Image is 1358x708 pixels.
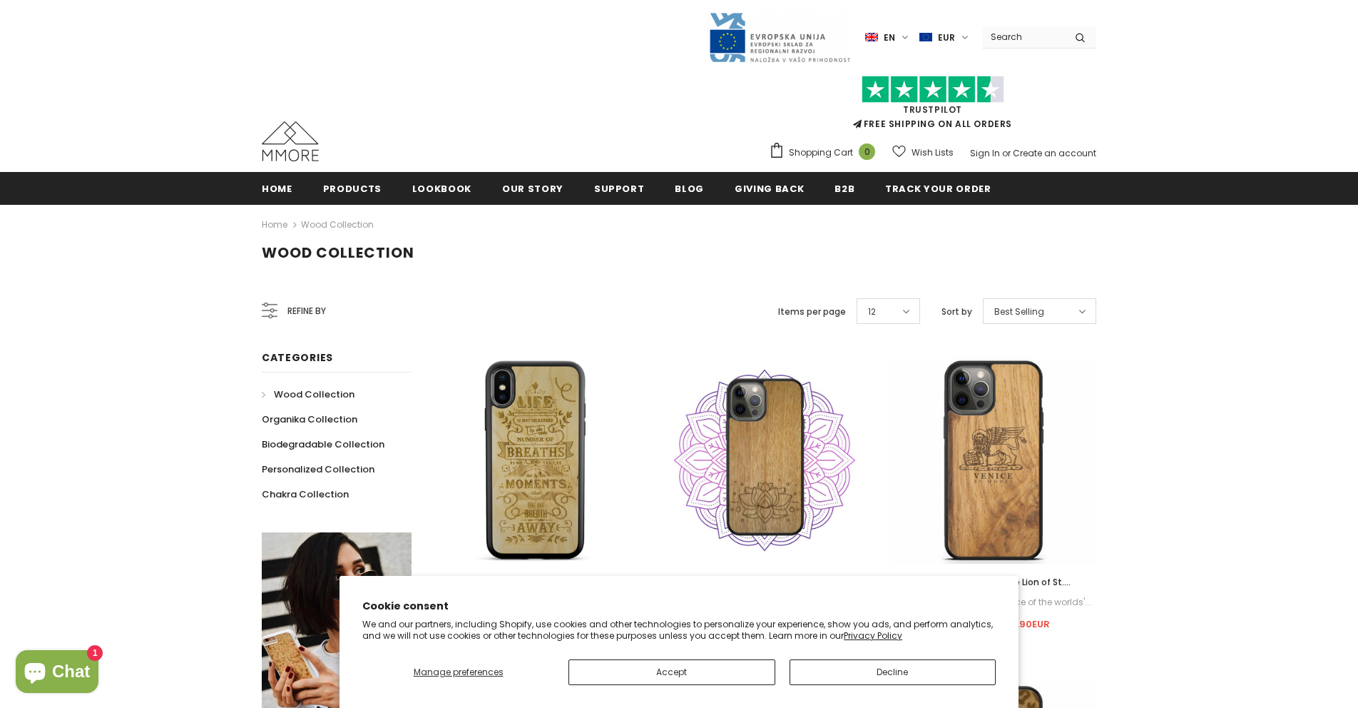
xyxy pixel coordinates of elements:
[735,172,804,204] a: Giving back
[938,31,955,45] span: EUR
[994,305,1044,319] span: Best Selling
[362,599,996,614] h2: Cookie consent
[865,31,878,44] img: i-lang-1.png
[412,182,471,196] span: Lookbook
[262,413,357,426] span: Organika Collection
[1013,147,1096,159] a: Create an account
[274,388,354,401] span: Wood Collection
[982,26,1064,47] input: Search Site
[262,382,354,407] a: Wood Collection
[262,487,349,501] span: Chakra Collection
[262,482,349,507] a: Chakra Collection
[262,172,292,204] a: Home
[502,172,563,204] a: Our Story
[970,147,1000,159] a: Sign In
[996,617,1050,631] span: €38.90EUR
[778,305,846,319] label: Items per page
[844,629,902,642] a: Privacy Policy
[594,172,645,204] a: support
[892,140,954,165] a: Wish Lists
[708,31,851,43] a: Javni Razpis
[735,182,804,196] span: Giving back
[323,182,382,196] span: Products
[789,146,853,160] span: Shopping Cart
[323,172,382,204] a: Products
[912,146,954,160] span: Wish Lists
[889,575,1096,590] a: The Venice case - The Lion of St. [PERSON_NAME] with the lettering
[885,172,991,204] a: Track your order
[661,575,868,590] a: Lotus Flower
[414,666,504,678] span: Manage preferences
[262,438,384,451] span: Biodegradable Collection
[262,182,292,196] span: Home
[362,619,996,641] p: We and our partners, including Shopify, use cookies and other technologies to personalize your ex...
[412,172,471,204] a: Lookbook
[708,11,851,64] img: Javni Razpis
[262,216,287,233] a: Home
[769,82,1096,130] span: FREE SHIPPING ON ALL ORDERS
[262,457,374,482] a: Personalized Collection
[859,143,875,160] span: 0
[362,659,554,685] button: Manage preferences
[11,650,103,697] inbox-online-store-chat: Shopify online store chat
[941,305,972,319] label: Sort by
[834,182,854,196] span: B2B
[502,182,563,196] span: Our Story
[568,659,775,685] button: Accept
[1002,147,1011,159] span: or
[868,305,876,319] span: 12
[262,407,357,432] a: Organika Collection
[262,121,319,161] img: MMORE Cases
[675,182,704,196] span: Blog
[790,659,996,685] button: Decline
[287,303,326,319] span: Refine by
[769,142,882,163] a: Shopping Cart 0
[433,575,640,590] a: The Meaning
[862,76,1004,103] img: Trust Pilot Stars
[903,103,962,116] a: Trustpilot
[675,172,704,204] a: Blog
[885,182,991,196] span: Track your order
[262,462,374,476] span: Personalized Collection
[262,243,414,263] span: Wood Collection
[301,218,374,231] a: Wood Collection
[262,350,333,365] span: Categories
[262,432,384,457] a: Biodegradable Collection
[594,182,645,196] span: support
[884,31,895,45] span: en
[834,172,854,204] a: B2B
